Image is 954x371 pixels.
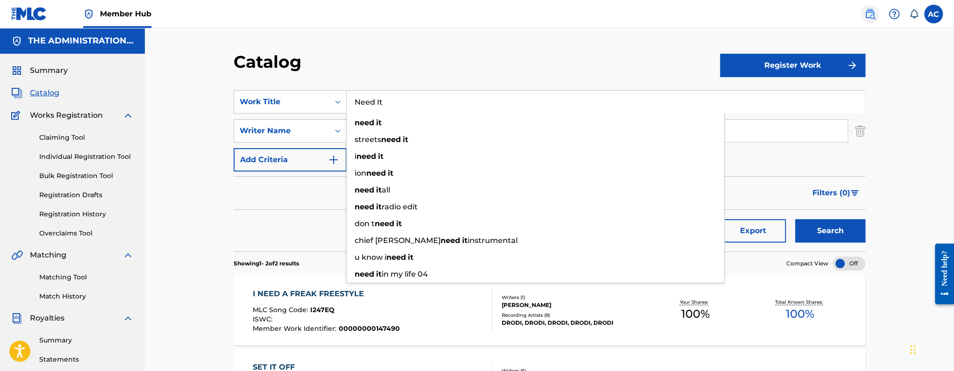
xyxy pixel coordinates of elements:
a: SummarySummary [11,65,68,76]
span: instrumental [468,236,518,245]
div: Drag [910,335,916,364]
a: Claiming Tool [39,133,134,143]
img: Catalog [11,87,22,99]
a: Individual Registration Tool [39,152,134,162]
strong: need [441,236,460,245]
strong: need [386,253,406,262]
span: 100 % [786,306,814,322]
div: Writers ( 1 ) [501,294,642,301]
div: Notifications [909,9,918,19]
strong: it [403,135,408,144]
span: Member Work Identifier : [253,324,339,333]
button: Export [720,219,786,243]
button: Search [795,219,865,243]
div: Help [885,5,904,23]
span: Catalog [30,87,59,99]
strong: need [381,135,401,144]
button: Add Criteria [234,148,347,171]
span: I247EQ [310,306,335,314]
strong: need [355,202,374,211]
a: I NEED A FREAK FREESTYLEMLC Song Code:I247EQISWC:Member Work Identifier:00000000147490Writers (1)... [234,275,865,345]
span: Compact View [786,259,828,268]
strong: need [355,270,374,278]
iframe: Resource Center [928,236,954,312]
strong: it [462,236,468,245]
strong: need [356,152,376,161]
span: MLC Song Code : [253,306,310,314]
a: Match History [39,292,134,301]
a: Bulk Registration Tool [39,171,134,181]
p: Total Known Shares: [775,299,825,306]
img: Summary [11,65,22,76]
a: Public Search [861,5,879,23]
strong: need [375,219,394,228]
strong: it [376,270,382,278]
img: Delete Criterion [855,119,865,143]
img: f7272a7cc735f4ea7f67.svg [847,60,858,71]
span: Member Hub [100,8,151,19]
strong: it [396,219,402,228]
span: chief [PERSON_NAME] [355,236,441,245]
span: all [382,185,390,194]
div: Writer Name [240,125,324,136]
span: Filters ( 0 ) [812,187,850,199]
button: Filters (0) [807,181,865,205]
span: don t [355,219,375,228]
span: u know i [355,253,386,262]
iframe: Chat Widget [907,326,954,371]
span: radio edit [382,202,418,211]
strong: it [376,185,382,194]
img: expand [122,313,134,324]
span: Works Registration [30,110,103,121]
a: Statements [39,355,134,364]
span: Summary [30,65,68,76]
strong: it [378,152,384,161]
img: expand [122,110,134,121]
img: expand [122,250,134,261]
div: DRODI, DRODI, DRODI, DRODI, DRODI [501,319,642,327]
img: help [889,8,900,20]
span: streets [355,135,381,144]
div: Work Title [240,96,324,107]
a: Matching Tool [39,272,134,282]
div: [PERSON_NAME] [501,301,642,309]
strong: it [376,118,382,127]
div: Recording Artists ( 8 ) [501,312,642,319]
strong: need [355,118,374,127]
a: Summary [39,335,134,345]
img: Accounts [11,36,22,47]
strong: need [366,169,386,178]
h5: THE ADMINISTRATION MP INC [28,36,134,46]
img: Matching [11,250,23,261]
strong: it [376,202,382,211]
span: ion [355,169,366,178]
p: Your Shares: [680,299,711,306]
img: Top Rightsholder [83,8,94,20]
strong: it [388,169,393,178]
span: in my life 04 [382,270,428,278]
img: MLC Logo [11,7,47,21]
a: Registration History [39,209,134,219]
img: Works Registration [11,110,23,121]
img: search [864,8,876,20]
p: Showing 1 - 2 of 2 results [234,259,299,268]
button: Register Work [720,54,865,77]
h2: Catalog [234,51,306,72]
span: 00000000147490 [339,324,400,333]
strong: it [408,253,413,262]
img: filter [851,190,859,196]
span: Royalties [30,313,64,324]
div: User Menu [924,5,943,23]
div: I NEED A FREAK FREESTYLE [253,288,400,300]
img: Royalties [11,313,22,324]
a: CatalogCatalog [11,87,59,99]
span: Matching [30,250,66,261]
img: 9d2ae6d4665cec9f34b9.svg [328,154,339,165]
a: Registration Drafts [39,190,134,200]
strong: need [355,185,374,194]
span: i [355,152,356,161]
form: Search Form [234,90,865,251]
